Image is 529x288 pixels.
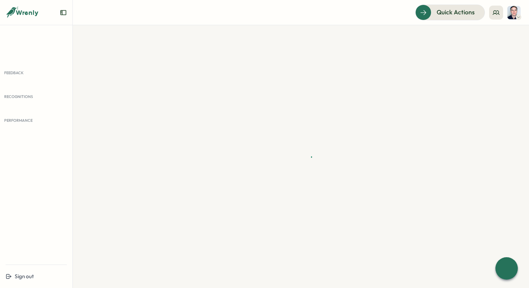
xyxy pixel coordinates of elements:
img: Tom Hutchings [507,6,521,19]
span: Sign out [15,273,34,280]
span: Quick Actions [437,8,475,17]
button: Expand sidebar [60,9,67,16]
button: Quick Actions [415,5,485,20]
